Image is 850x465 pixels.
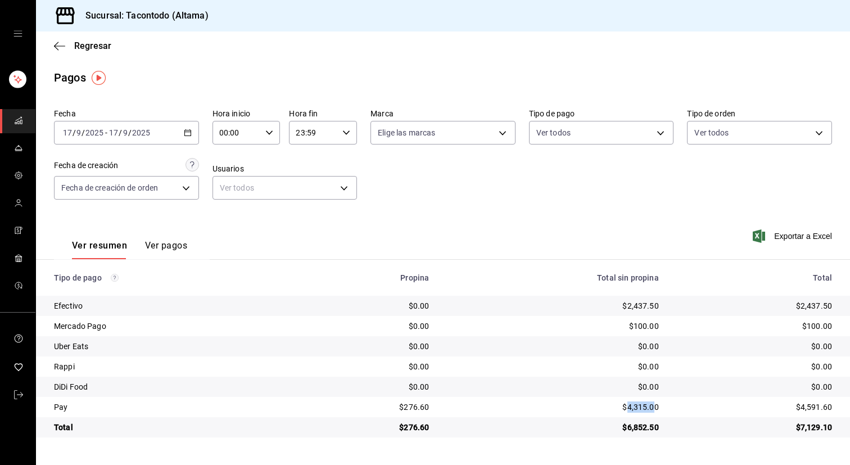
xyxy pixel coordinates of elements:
[61,182,158,193] span: Fecha de creación de orden
[755,229,832,243] button: Exportar a Excel
[289,110,357,118] label: Hora fin
[132,128,151,137] input: ----
[85,128,104,137] input: ----
[54,361,291,372] div: Rappi
[13,29,22,38] button: open drawer
[82,128,85,137] span: /
[76,9,209,22] h3: Sucursal: Tacontodo (Altama)
[677,401,832,413] div: $4,591.60
[447,300,658,311] div: $2,437.50
[123,128,128,137] input: --
[213,176,358,200] div: Ver todos
[447,320,658,332] div: $100.00
[687,110,832,118] label: Tipo de orden
[213,165,358,173] label: Usuarios
[309,273,429,282] div: Propina
[54,110,199,118] label: Fecha
[108,128,119,137] input: --
[447,361,658,372] div: $0.00
[677,341,832,352] div: $0.00
[370,110,516,118] label: Marca
[447,381,658,392] div: $0.00
[529,110,674,118] label: Tipo de pago
[72,240,187,259] div: navigation tabs
[119,128,122,137] span: /
[309,341,429,352] div: $0.00
[72,240,127,259] button: Ver resumen
[447,422,658,433] div: $6,852.50
[54,160,118,171] div: Fecha de creación
[309,320,429,332] div: $0.00
[309,381,429,392] div: $0.00
[54,273,291,282] div: Tipo de pago
[677,422,832,433] div: $7,129.10
[447,273,658,282] div: Total sin propina
[54,401,291,413] div: Pay
[54,320,291,332] div: Mercado Pago
[111,274,119,282] svg: Los pagos realizados con Pay y otras terminales son montos brutos.
[447,401,658,413] div: $4,315.00
[76,128,82,137] input: --
[105,128,107,137] span: -
[309,361,429,372] div: $0.00
[447,341,658,352] div: $0.00
[677,300,832,311] div: $2,437.50
[54,300,291,311] div: Efectivo
[536,127,571,138] span: Ver todos
[74,40,111,51] span: Regresar
[309,422,429,433] div: $276.60
[128,128,132,137] span: /
[213,110,281,118] label: Hora inicio
[677,361,832,372] div: $0.00
[677,381,832,392] div: $0.00
[378,127,435,138] span: Elige las marcas
[62,128,73,137] input: --
[54,422,291,433] div: Total
[92,71,106,85] img: Tooltip marker
[677,273,832,282] div: Total
[145,240,187,259] button: Ver pagos
[54,381,291,392] div: DiDi Food
[694,127,729,138] span: Ver todos
[54,40,111,51] button: Regresar
[73,128,76,137] span: /
[309,300,429,311] div: $0.00
[54,69,86,86] div: Pagos
[54,341,291,352] div: Uber Eats
[309,401,429,413] div: $276.60
[677,320,832,332] div: $100.00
